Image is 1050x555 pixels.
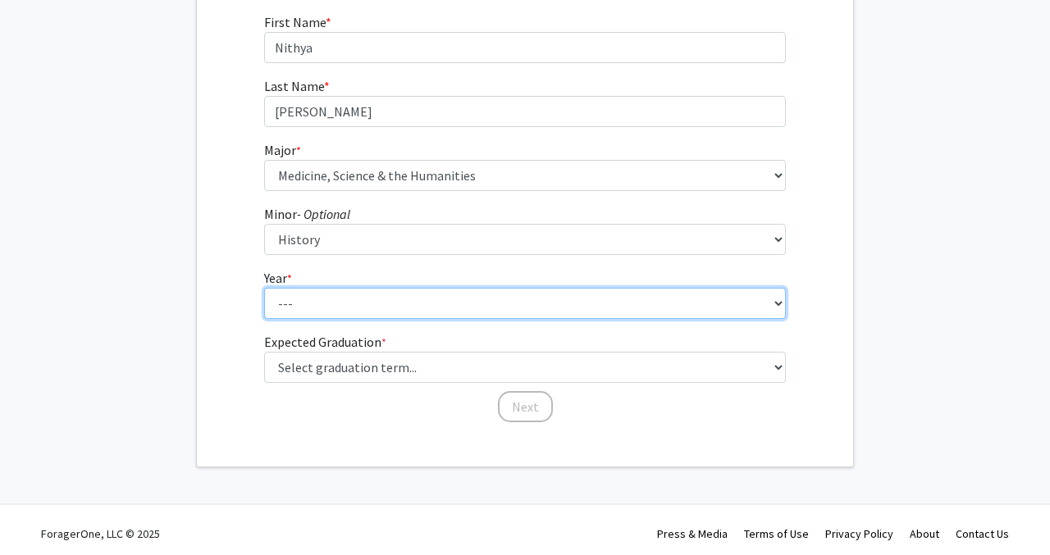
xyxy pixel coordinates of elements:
i: - Optional [297,206,350,222]
span: Last Name [264,78,324,94]
a: Contact Us [956,526,1009,541]
label: Year [264,268,292,288]
iframe: Chat [12,481,70,543]
a: Privacy Policy [825,526,893,541]
button: Next [498,391,553,422]
label: Minor [264,204,350,224]
a: Terms of Use [744,526,809,541]
a: About [910,526,939,541]
label: Major [264,140,301,160]
label: Expected Graduation [264,332,386,352]
a: Press & Media [657,526,728,541]
span: First Name [264,14,326,30]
